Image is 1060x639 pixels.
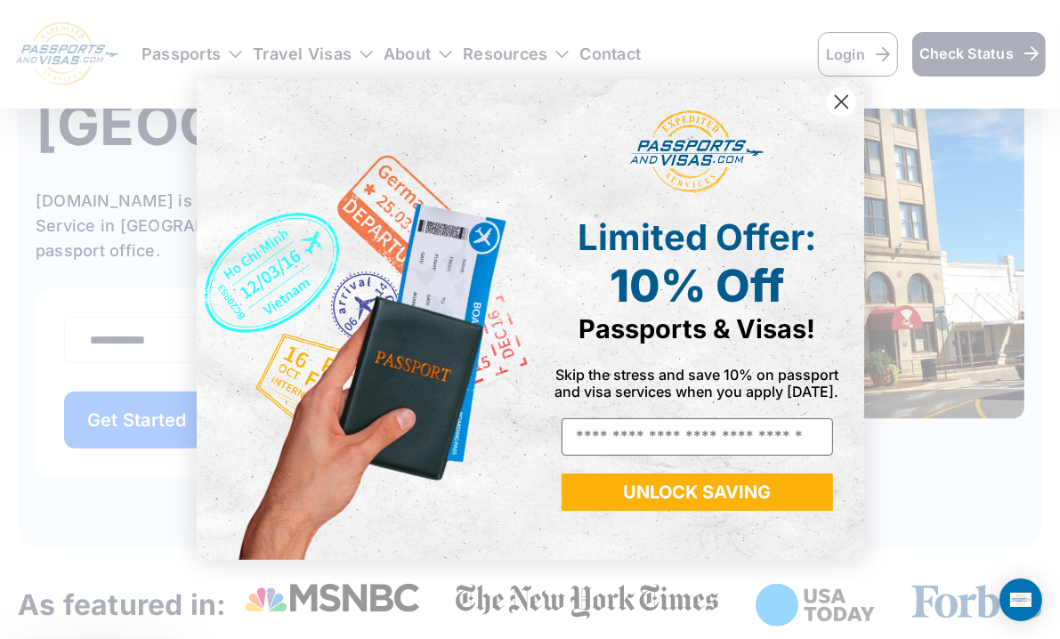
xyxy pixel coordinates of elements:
span: Skip the stress and save 10% on passport and visa services when you apply [DATE]. [555,366,839,400]
span: Passports & Visas! [579,313,815,344]
span: 10% Off [610,259,784,312]
button: Close dialog [826,86,857,117]
button: UNLOCK SAVING [562,473,833,511]
div: Open Intercom Messenger [999,578,1042,621]
img: de9cda0d-0715-46ca-9a25-073762a91ba7.png [197,79,530,560]
span: Limited Offer: [578,215,816,259]
img: passports and visas [630,110,764,194]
